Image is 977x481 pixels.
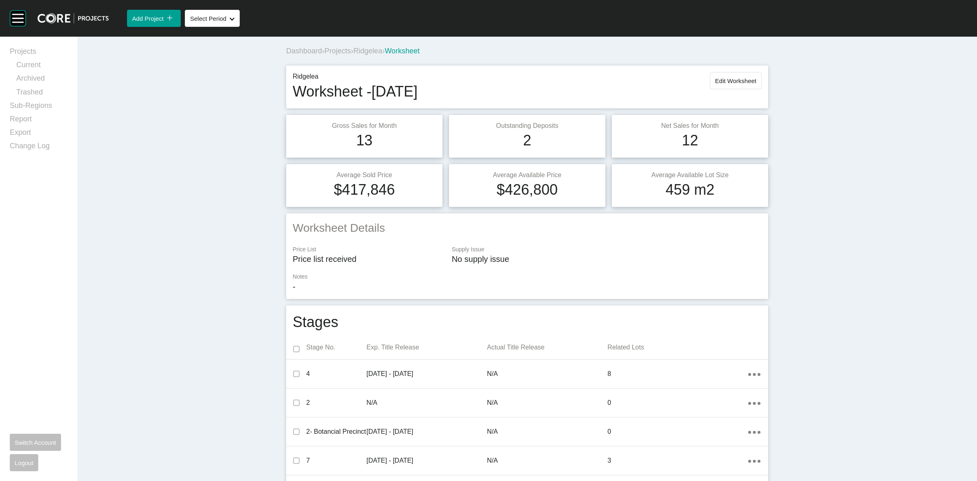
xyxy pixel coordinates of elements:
p: 7 [306,456,366,465]
p: Outstanding Deposits [456,121,599,130]
a: Report [10,114,68,127]
p: [DATE] - [DATE] [366,456,487,465]
button: Switch Account [10,434,61,451]
a: Ridgelea [353,47,382,55]
p: Exp. Title Release [366,343,487,352]
span: › [382,47,385,55]
button: Select Period [185,10,240,27]
a: Current [16,60,68,73]
span: Switch Account [15,439,56,446]
p: [DATE] - [DATE] [366,427,487,436]
a: Change Log [10,141,68,154]
button: Logout [10,454,38,471]
span: › [322,47,324,55]
h1: 2 [523,130,531,151]
p: Ridgelea [293,72,418,81]
button: Edit Worksheet [710,72,762,89]
h1: 13 [356,130,372,151]
span: Add Project [132,15,164,22]
span: Edit Worksheet [715,77,756,84]
p: 2- Botancial Precinct [306,427,366,436]
h1: $426,800 [497,180,558,200]
p: 0 [607,398,748,407]
h2: Worksheet Details [293,220,762,236]
a: Archived [16,73,68,87]
span: › [351,47,353,55]
h1: 459 m2 [666,180,714,200]
p: Gross Sales for Month [293,121,436,130]
a: Projects [10,46,68,60]
p: Actual Title Release [487,343,607,352]
a: Export [10,127,68,141]
p: N/A [487,456,607,465]
p: Related Lots [607,343,748,352]
p: 2 [306,398,366,407]
h1: $417,846 [334,180,395,200]
p: N/A [487,427,607,436]
p: 0 [607,427,748,436]
h1: 12 [682,130,698,151]
p: Price List [293,246,444,254]
p: Price list received [293,253,444,265]
span: Logout [15,459,33,466]
span: Select Period [190,15,226,22]
p: Notes [293,273,762,281]
p: Average Available Price [456,171,599,180]
h1: Worksheet - [DATE] [293,81,418,102]
p: [DATE] - [DATE] [366,369,487,378]
h1: Stages [293,312,338,332]
p: No supply issue [452,253,762,265]
span: Worksheet [385,47,420,55]
p: N/A [366,398,487,407]
p: N/A [487,398,607,407]
p: Average Sold Price [293,171,436,180]
p: Supply Issue [452,246,762,254]
a: Dashboard [286,47,322,55]
a: Projects [324,47,351,55]
p: - [293,281,762,292]
a: Sub-Regions [10,101,68,114]
p: Average Available Lot Size [618,171,762,180]
p: 3 [607,456,748,465]
p: 4 [306,369,366,378]
p: Net Sales for Month [618,121,762,130]
p: Stage No. [306,343,366,352]
p: 8 [607,369,748,378]
p: N/A [487,369,607,378]
a: Trashed [16,87,68,101]
img: core-logo-dark.3138cae2.png [37,13,109,24]
button: Add Project [127,10,181,27]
